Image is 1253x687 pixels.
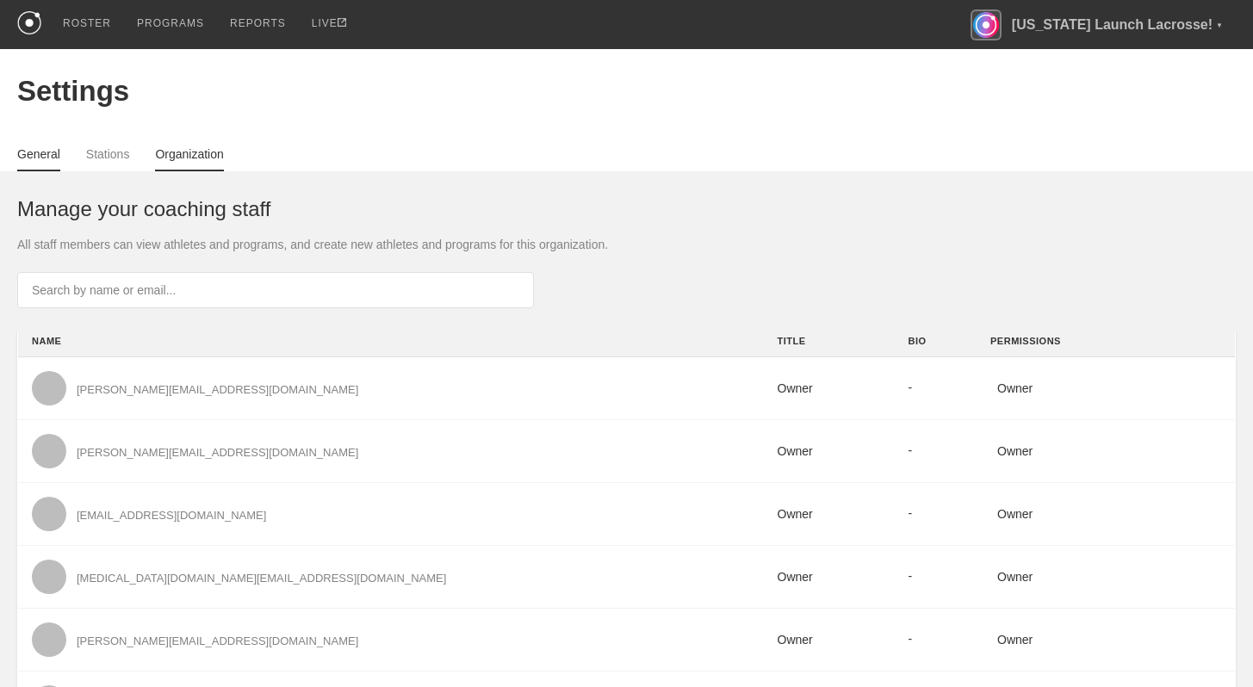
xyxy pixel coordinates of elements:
div: ▼ [1216,19,1223,33]
span: Owner [990,378,1039,399]
span: - [908,631,912,647]
span: - [908,380,912,395]
a: Organization [155,147,223,171]
h1: Manage your coaching staff [17,197,1236,221]
input: Search by name or email... [17,272,534,308]
span: - [908,568,912,584]
span: Owner [778,381,813,395]
div: [EMAIL_ADDRESS][DOMAIN_NAME] [77,509,266,522]
th: PERMISSIONS [977,325,1142,357]
div: [PERSON_NAME][EMAIL_ADDRESS][DOMAIN_NAME] [77,634,358,647]
img: logo [17,11,41,34]
p: All staff members can view athletes and programs, and create new athletes and programs for this o... [17,238,1236,251]
span: Owner [778,633,813,647]
a: Stations [86,147,130,170]
span: Owner [990,441,1039,461]
div: [PERSON_NAME][EMAIL_ADDRESS][DOMAIN_NAME] [77,383,358,396]
a: General [17,147,60,171]
iframe: Chat Widget [1167,604,1253,687]
span: Owner [990,629,1039,650]
span: Owner [990,566,1039,587]
span: - [908,505,912,521]
span: Owner [778,570,813,584]
th: TITLE [764,325,895,357]
img: Florida Launch Lacrosse! [971,9,1002,40]
th: BIO [894,325,977,357]
span: Owner [778,444,813,458]
span: Owner [990,504,1039,524]
th: NAME [18,325,764,357]
div: [MEDICAL_DATA][DOMAIN_NAME][EMAIL_ADDRESS][DOMAIN_NAME] [77,572,446,585]
span: - [908,443,912,458]
div: [PERSON_NAME][EMAIL_ADDRESS][DOMAIN_NAME] [77,446,358,459]
span: Owner [778,507,813,521]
